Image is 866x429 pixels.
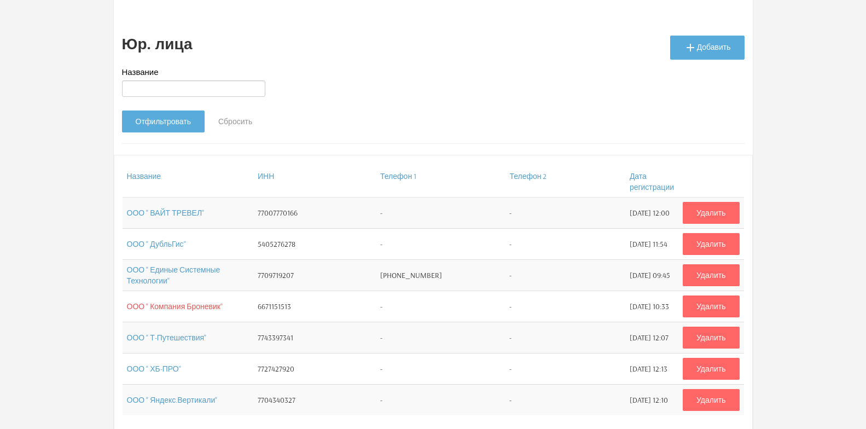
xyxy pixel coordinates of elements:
a: Удалить [683,389,739,411]
td: - [505,291,625,322]
td: [DATE] 09:45 [625,259,678,291]
a: Удалить [683,233,739,255]
td: [DATE] 12:00 [625,197,678,228]
h2: Юр. лица [122,36,193,53]
td: - [505,353,625,384]
td: 7727427920 [253,353,376,384]
td: - [505,228,625,259]
td: - [376,197,505,228]
a: ООО " ХБ-ПРО" [127,364,181,374]
a: Телефон 2 [509,171,547,181]
td: 77007770166 [253,197,376,228]
a: ООО " ВАЙТ ТРЕВЕЛ" [127,208,205,218]
td: 6671151513 [253,291,376,322]
a: Название [127,171,161,181]
a: Сбросить [205,111,266,132]
input: Отфильтровать [122,111,205,132]
a: ООО " Т-Путешествия" [127,333,207,343]
td: 5405276278 [253,228,376,259]
td: 7704340327 [253,384,376,415]
td: - [376,228,505,259]
td: - [376,291,505,322]
a: ИНН [258,171,274,181]
td: 7709719207 [253,259,376,291]
a: ООО " ДубльГис" [127,239,186,249]
label: Название [122,66,159,78]
a: Дата регистрации [630,171,674,192]
td: [DATE] 11:54 [625,228,678,259]
td: [DATE] 12:13 [625,353,678,384]
i:  [684,41,697,54]
a: Удалить [683,358,739,380]
td: - [505,197,625,228]
td: - [376,384,505,415]
td: - [505,322,625,353]
td: - [505,259,625,291]
a: ООО " Яндекс.Вертикали" [127,395,218,405]
td: [PHONE_NUMBER] [376,259,505,291]
td: 7743397341 [253,322,376,353]
td: [DATE] 10:33 [625,291,678,322]
td: - [376,353,505,384]
td: - [376,322,505,353]
td: [DATE] 12:07 [625,322,678,353]
a: Добавить [670,36,745,60]
a: Телефон 1 [380,171,416,181]
a: ООО " Компания Броневик" [127,302,223,311]
td: - [505,384,625,415]
a: Удалить [683,327,739,349]
a: Удалить [683,295,739,317]
td: [DATE] 12:10 [625,384,678,415]
a: ООО " Единые Системные Технологии" [127,265,220,286]
a: Удалить [683,202,739,224]
a: Удалить [683,264,739,286]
